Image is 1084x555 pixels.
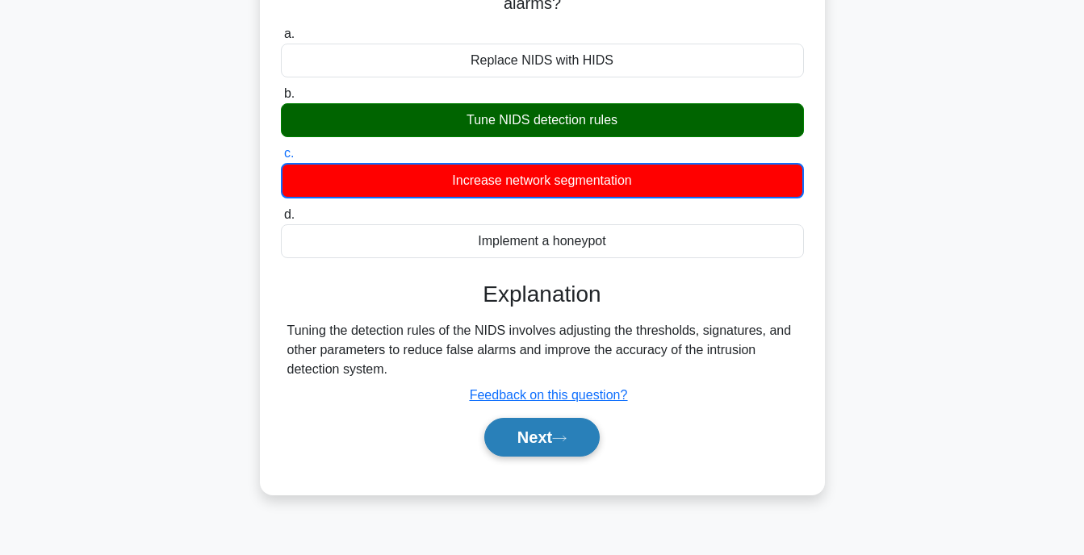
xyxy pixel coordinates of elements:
[284,27,295,40] span: a.
[284,207,295,221] span: d.
[284,146,294,160] span: c.
[281,163,804,198] div: Increase network segmentation
[287,321,797,379] div: Tuning the detection rules of the NIDS involves adjusting the thresholds, signatures, and other p...
[281,224,804,258] div: Implement a honeypot
[484,418,600,457] button: Next
[470,388,628,402] a: Feedback on this question?
[281,44,804,77] div: Replace NIDS with HIDS
[291,281,794,308] h3: Explanation
[281,103,804,137] div: Tune NIDS detection rules
[284,86,295,100] span: b.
